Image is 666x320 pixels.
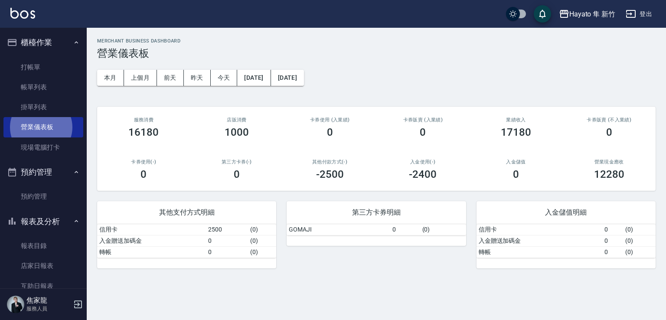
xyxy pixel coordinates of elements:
[623,246,656,258] td: ( 0 )
[294,159,366,165] h2: 其他付款方式(-)
[420,224,466,235] td: ( 0 )
[3,161,83,183] button: 預約管理
[3,57,83,77] a: 打帳單
[487,208,645,217] span: 入金儲值明細
[248,235,276,246] td: ( 0 )
[128,126,159,138] h3: 16180
[501,126,531,138] h3: 17180
[10,8,35,19] img: Logo
[97,235,206,246] td: 入金贈送加碼金
[7,296,24,313] img: Person
[97,70,124,86] button: 本月
[184,70,211,86] button: 昨天
[480,159,552,165] h2: 入金儲值
[97,47,656,59] h3: 營業儀表板
[3,256,83,276] a: 店家日報表
[271,70,304,86] button: [DATE]
[387,117,459,123] h2: 卡券販賣 (入業績)
[3,31,83,54] button: 櫃檯作業
[237,70,271,86] button: [DATE]
[248,246,276,258] td: ( 0 )
[390,224,420,235] td: 0
[287,224,466,235] table: a dense table
[294,117,366,123] h2: 卡券使用 (入業績)
[594,168,624,180] h3: 12280
[97,38,656,44] h2: MERCHANT BUSINESS DASHBOARD
[3,186,83,206] a: 預約管理
[480,117,552,123] h2: 業績收入
[622,6,656,22] button: 登出
[420,126,426,138] h3: 0
[225,126,249,138] h3: 1000
[3,97,83,117] a: 掛單列表
[3,276,83,296] a: 互助日報表
[157,70,184,86] button: 前天
[3,117,83,137] a: 營業儀表板
[316,168,344,180] h3: -2500
[297,208,455,217] span: 第三方卡券明細
[555,5,619,23] button: Hayato 隼 新竹
[569,9,615,20] div: Hayato 隼 新竹
[124,70,157,86] button: 上個月
[287,224,390,235] td: GOMAJI
[3,137,83,157] a: 現場電腦打卡
[623,235,656,246] td: ( 0 )
[140,168,147,180] h3: 0
[108,117,180,123] h3: 服務消費
[477,224,656,258] table: a dense table
[477,224,602,235] td: 信用卡
[623,224,656,235] td: ( 0 )
[602,246,623,258] td: 0
[206,235,248,246] td: 0
[477,246,602,258] td: 轉帳
[602,224,623,235] td: 0
[409,168,437,180] h3: -2400
[206,246,248,258] td: 0
[327,126,333,138] h3: 0
[573,159,645,165] h2: 營業現金應收
[602,235,623,246] td: 0
[97,224,276,258] table: a dense table
[573,117,645,123] h2: 卡券販賣 (不入業績)
[248,224,276,235] td: ( 0 )
[606,126,612,138] h3: 0
[201,159,273,165] h2: 第三方卡券(-)
[477,235,602,246] td: 入金贈送加碼金
[534,5,551,23] button: save
[3,236,83,256] a: 報表目錄
[97,246,206,258] td: 轉帳
[206,224,248,235] td: 2500
[3,77,83,97] a: 帳單列表
[3,210,83,233] button: 報表及分析
[211,70,238,86] button: 今天
[513,168,519,180] h3: 0
[234,168,240,180] h3: 0
[201,117,273,123] h2: 店販消費
[26,305,71,313] p: 服務人員
[108,159,180,165] h2: 卡券使用(-)
[108,208,266,217] span: 其他支付方式明細
[387,159,459,165] h2: 入金使用(-)
[26,296,71,305] h5: 焦家龍
[97,224,206,235] td: 信用卡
